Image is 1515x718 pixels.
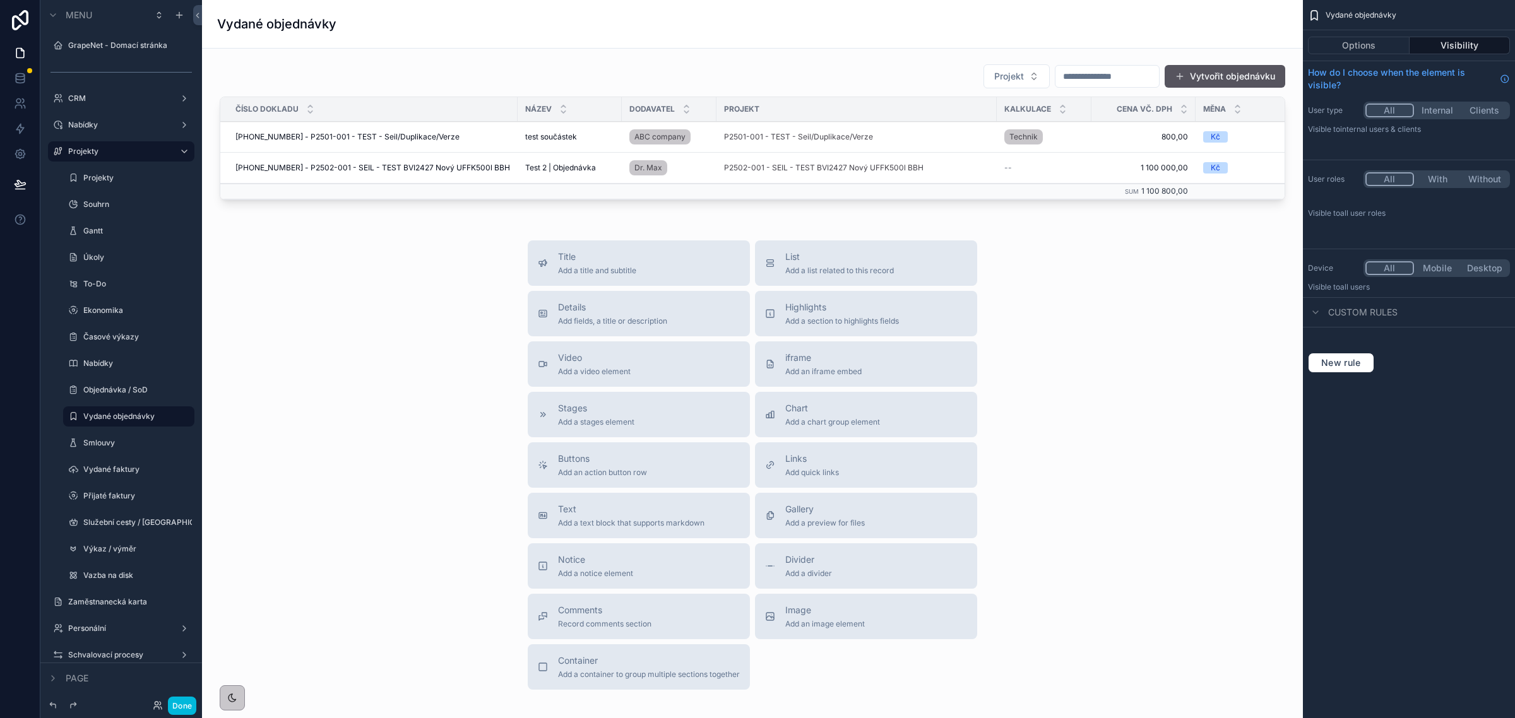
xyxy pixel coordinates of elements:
span: Page [66,672,88,685]
span: Container [558,654,740,667]
a: Projekty [68,146,169,156]
label: Vydané objednávky [83,411,187,421]
button: iframeAdd an iframe embed [755,341,977,387]
label: Personální [68,623,169,633]
span: Details [558,301,667,314]
label: Úkoly [83,252,187,262]
label: Objednávka / SoD [83,385,187,395]
span: Menu [66,9,92,21]
button: NoticeAdd a notice element [528,543,750,589]
span: Gallery [785,503,865,515]
label: GrapeNet - Domací stránka [68,40,187,50]
span: Image [785,604,865,616]
span: List [785,250,894,263]
h1: Vydané objednávky [217,15,336,33]
span: Add an action button row [558,468,647,478]
label: Vazba na disk [83,570,187,580]
label: Nabídky [68,120,169,130]
a: Smlouvy [83,438,187,448]
span: Comments [558,604,651,616]
span: Internal users & clients [1340,124,1421,134]
label: Vydané faktury [83,464,187,474]
button: DividerAdd a divider [755,543,977,589]
span: Add a text block that supports markdown [558,518,704,528]
button: Mobile [1414,261,1461,275]
span: Název [525,104,552,114]
button: TitleAdd a title and subtitle [528,240,750,286]
span: Add an iframe embed [785,367,862,377]
button: DetailsAdd fields, a title or description [528,291,750,336]
label: User roles [1308,174,1358,184]
a: Projekty [83,173,187,183]
button: Desktop [1461,261,1508,275]
button: HighlightsAdd a section to highlights fields [755,291,977,336]
button: StagesAdd a stages element [528,392,750,437]
button: Internal [1414,103,1461,117]
span: Title [558,250,636,263]
span: Měna [1203,104,1226,114]
button: Clients [1461,103,1508,117]
span: Cena vč. DPH [1117,104,1172,114]
label: Device [1308,263,1358,273]
button: VideoAdd a video element [528,341,750,387]
label: User type [1308,105,1358,115]
span: Buttons [558,452,647,465]
label: Gantt [83,226,187,236]
p: Visible to [1308,124,1510,134]
p: Visible to [1308,282,1510,292]
span: Add a title and subtitle [558,266,636,276]
a: Ekonomika [83,305,187,315]
label: To-Do [83,279,187,289]
span: Add an image element [785,619,865,629]
span: Links [785,452,839,465]
button: Done [168,697,196,715]
span: Add a section to highlights fields [785,316,899,326]
button: ContainerAdd a container to group multiple sections together [528,644,750,690]
label: Schvalovací procesy [68,650,169,660]
label: Nabídky [83,358,187,368]
span: Add a video element [558,367,631,377]
button: All [1365,103,1414,117]
span: Add a chart group element [785,417,880,427]
label: Přijaté faktury [83,491,187,501]
span: Add fields, a title or description [558,316,667,326]
button: Options [1308,37,1410,54]
a: How do I choose when the element is visible? [1308,66,1510,91]
button: CommentsRecord comments section [528,594,750,639]
span: Add quick links [785,468,839,478]
button: Without [1461,172,1508,186]
button: TextAdd a text block that supports markdown [528,493,750,538]
span: Číslo dokladu [235,104,299,114]
span: 1 100 800,00 [1141,186,1188,196]
span: Add a container to group multiple sections together [558,669,740,680]
span: Dodavatel [629,104,675,114]
button: LinksAdd quick links [755,442,977,488]
span: Notice [558,553,633,566]
button: ListAdd a list related to this record [755,240,977,286]
button: GalleryAdd a preview for files [755,493,977,538]
label: Zaměstnanecká karta [68,597,187,607]
button: New rule [1308,353,1374,373]
small: Sum [1125,188,1139,195]
span: Add a notice element [558,568,633,579]
span: Highlights [785,301,899,314]
span: All user roles [1340,208,1386,218]
label: Časové výkazy [83,332,187,342]
button: With [1414,172,1461,186]
span: Chart [785,402,880,415]
button: Visibility [1410,37,1511,54]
